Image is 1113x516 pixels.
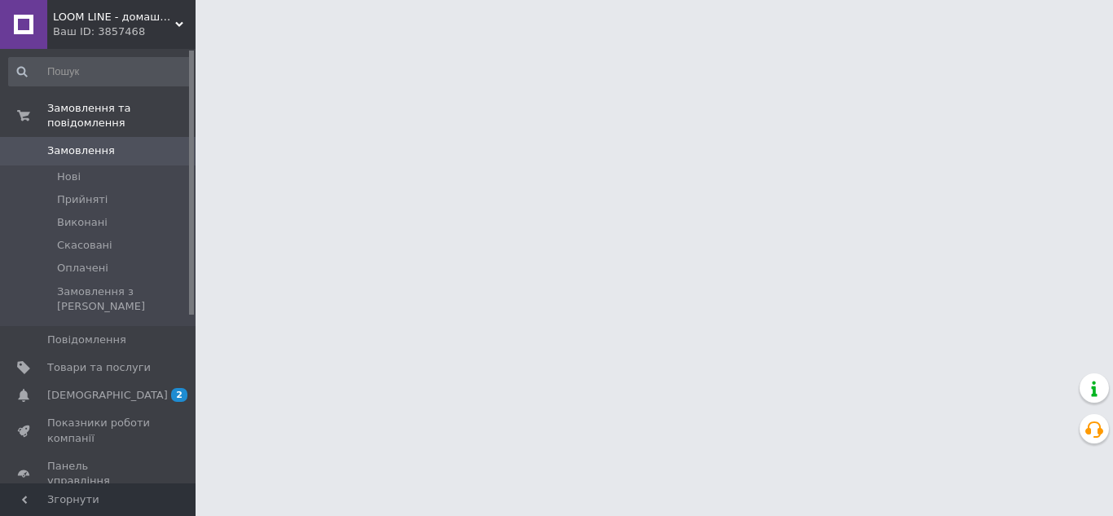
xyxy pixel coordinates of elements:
span: Оплачені [57,261,108,276]
span: [DEMOGRAPHIC_DATA] [47,388,168,403]
span: Замовлення з [PERSON_NAME] [57,284,191,314]
span: Показники роботи компанії [47,416,151,445]
span: LOOM LINE - домашній одяг для всієї сім'ї [53,10,175,24]
span: Виконані [57,215,108,230]
span: Прийняті [57,192,108,207]
span: Повідомлення [47,333,126,347]
span: Замовлення та повідомлення [47,101,196,130]
span: Нові [57,170,81,184]
span: Панель управління [47,459,151,488]
div: Ваш ID: 3857468 [53,24,196,39]
input: Пошук [8,57,192,86]
span: Товари та послуги [47,360,151,375]
span: 2 [171,388,187,402]
span: Скасовані [57,238,112,253]
span: Замовлення [47,143,115,158]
